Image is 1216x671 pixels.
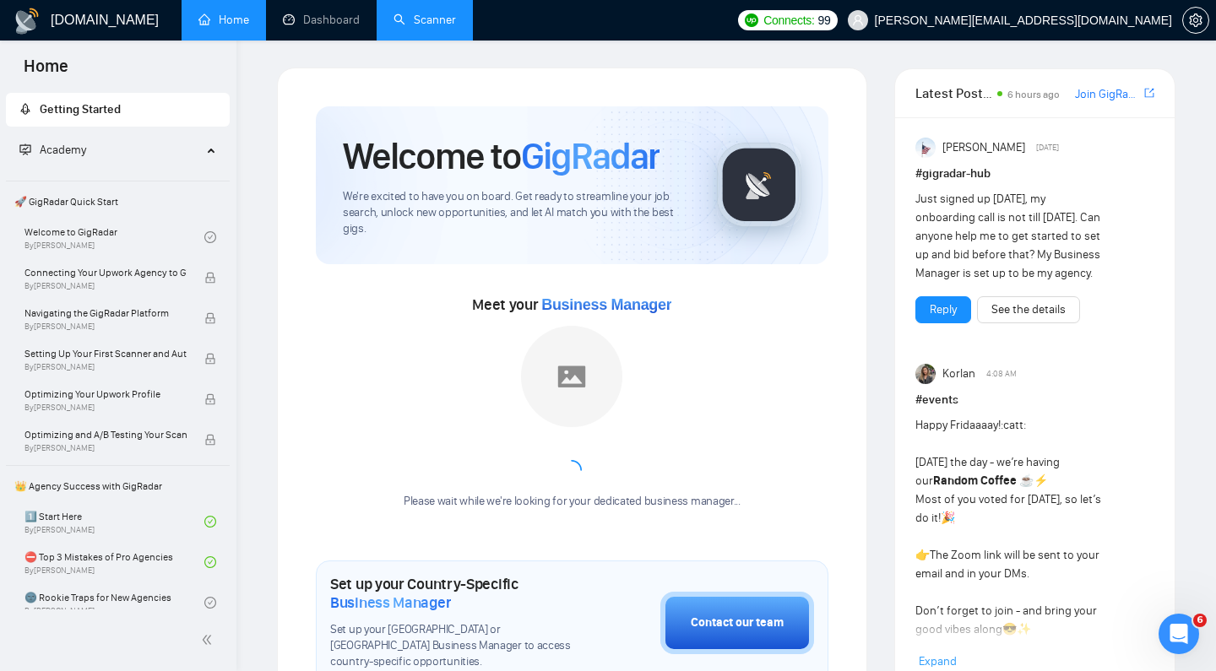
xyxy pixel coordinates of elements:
img: logo [14,8,41,35]
button: setting [1182,7,1209,34]
img: gigradar-logo.png [717,143,801,227]
span: Business Manager [330,593,451,612]
span: lock [204,272,216,284]
h1: # gigradar-hub [915,165,1154,183]
strong: Random Coffee [933,473,1017,488]
div: Please wait while we're looking for your dedicated business manager... [394,494,751,510]
button: See the details [977,296,1080,323]
span: [PERSON_NAME] [942,138,1025,157]
span: By [PERSON_NAME] [24,322,187,332]
span: Expand [919,654,957,668]
span: 🎉 [941,511,955,525]
span: 6 [1193,614,1207,627]
span: Set up your [GEOGRAPHIC_DATA] or [GEOGRAPHIC_DATA] Business Manager to access country-specific op... [330,622,576,670]
a: searchScanner [394,13,456,27]
span: GigRadar [521,133,660,179]
span: export [1144,86,1154,100]
img: Korlan [915,364,936,384]
a: ⛔ Top 3 Mistakes of Pro AgenciesBy[PERSON_NAME] [24,544,204,581]
span: Latest Posts from the GigRadar Community [915,83,992,104]
span: 🚀 GigRadar Quick Start [8,185,228,219]
span: By [PERSON_NAME] [24,403,187,413]
h1: # events [915,391,1154,409]
span: lock [204,353,216,365]
img: upwork-logo.png [745,14,758,27]
span: 👑 Agency Success with GigRadar [8,469,228,503]
span: check-circle [204,231,216,243]
a: See the details [991,300,1066,319]
h1: Welcome to [343,133,660,179]
span: user [852,14,864,26]
a: Reply [930,300,957,319]
span: check-circle [204,516,216,528]
span: Korlan [942,365,975,383]
div: Contact our team [691,614,784,632]
span: ✨ [1017,622,1031,636]
a: homeHome [198,13,249,27]
span: Connects: [763,11,814,30]
img: placeholder.png [521,326,622,427]
iframe: Intercom live chat [1159,614,1199,654]
button: Contact our team [660,592,814,654]
a: setting [1182,14,1209,27]
span: lock [204,393,216,405]
span: double-left [201,631,218,648]
span: By [PERSON_NAME] [24,362,187,372]
span: loading [562,460,582,480]
span: check-circle [204,597,216,609]
button: Reply [915,296,971,323]
span: Optimizing and A/B Testing Your Scanner for Better Results [24,426,187,443]
span: We're excited to have you on board. Get ready to streamline your job search, unlock new opportuni... [343,189,690,237]
a: export [1144,85,1154,101]
span: 4:08 AM [986,366,1017,381]
span: Home [10,54,82,89]
span: ☕ [1019,473,1034,488]
span: ⚡ [1034,473,1048,488]
span: Getting Started [40,102,121,116]
span: Meet your [472,295,671,314]
span: Business Manager [541,296,671,313]
span: 6 hours ago [1007,89,1060,100]
a: 🌚 Rookie Traps for New AgenciesBy[PERSON_NAME] [24,584,204,621]
a: Join GigRadar Slack Community [1075,85,1141,104]
div: Just signed up [DATE], my onboarding call is not till [DATE]. Can anyone help me to get started t... [915,190,1107,283]
span: lock [204,312,216,324]
a: 1️⃣ Start HereBy[PERSON_NAME] [24,503,204,540]
li: Getting Started [6,93,230,127]
span: 99 [818,11,831,30]
a: Welcome to GigRadarBy[PERSON_NAME] [24,219,204,256]
span: By [PERSON_NAME] [24,443,187,453]
span: Setting Up Your First Scanner and Auto-Bidder [24,345,187,362]
span: setting [1183,14,1208,27]
span: fund-projection-screen [19,143,31,155]
span: 😎 [1002,622,1017,636]
img: Anisuzzaman Khan [915,138,936,158]
span: 👉 [915,548,930,562]
span: Connecting Your Upwork Agency to GigRadar [24,264,187,281]
span: By [PERSON_NAME] [24,281,187,291]
h1: Set up your Country-Specific [330,575,576,612]
span: Academy [19,143,86,157]
a: dashboardDashboard [283,13,360,27]
span: check-circle [204,556,216,568]
span: lock [204,434,216,446]
span: [DATE] [1036,140,1059,155]
span: Optimizing Your Upwork Profile [24,386,187,403]
span: Academy [40,143,86,157]
span: rocket [19,103,31,115]
span: Navigating the GigRadar Platform [24,305,187,322]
